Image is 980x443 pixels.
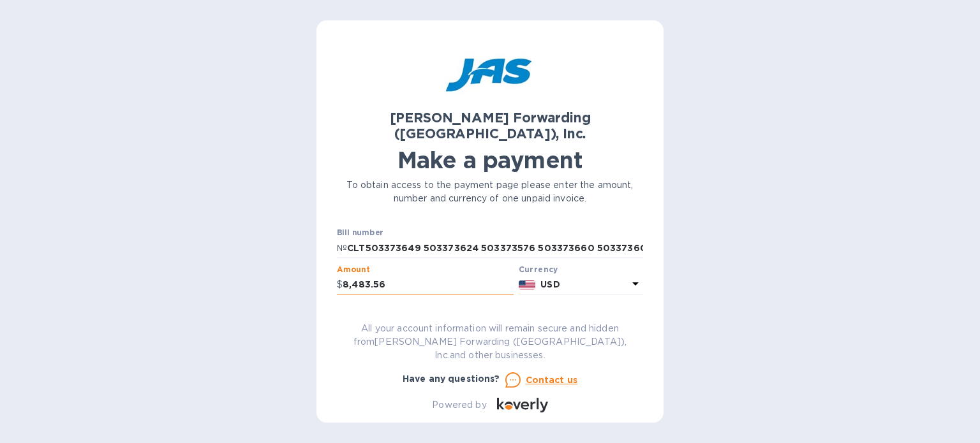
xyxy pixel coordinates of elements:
[337,178,643,205] p: To obtain access to the payment page please enter the amount, number and currency of one unpaid i...
[337,242,347,255] p: №
[390,110,591,142] b: [PERSON_NAME] Forwarding ([GEOGRAPHIC_DATA]), Inc.
[519,265,558,274] b: Currency
[540,279,560,289] b: USD
[432,398,486,412] p: Powered by
[337,322,643,362] p: All your account information will remain secure and hidden from [PERSON_NAME] Forwarding ([GEOGRA...
[519,280,536,289] img: USD
[337,278,343,291] p: $
[343,275,514,294] input: 0.00
[347,238,643,258] input: Enter bill number
[337,266,369,273] label: Amount
[337,229,383,237] label: Bill number
[403,374,500,384] b: Have any questions?
[337,147,643,173] h1: Make a payment
[526,375,578,385] u: Contact us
